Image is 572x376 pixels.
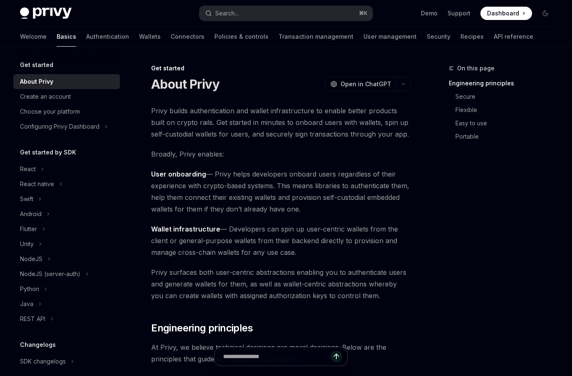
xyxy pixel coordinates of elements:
[20,299,33,309] div: Java
[13,222,120,237] button: Flutter
[480,7,532,20] a: Dashboard
[20,179,54,189] div: React native
[13,281,120,296] button: Python
[13,354,120,369] button: SDK changelogs
[151,77,219,92] h1: About Privy
[20,224,37,234] div: Flutter
[13,162,120,177] button: React
[20,340,56,350] h5: Changelogs
[171,27,204,47] a: Connectors
[20,356,66,366] div: SDK changelogs
[20,239,34,249] div: Unity
[20,107,80,117] div: Choose your platform
[151,64,410,72] div: Get started
[13,74,120,89] a: About Privy
[151,341,410,365] span: At Privy, we believe technical decisions are moral decisions. Below are the principles that guide...
[57,27,76,47] a: Basics
[13,296,120,311] button: Java
[449,103,559,117] a: Flexible
[325,77,396,91] button: Open in ChatGPT
[421,9,438,17] a: Demo
[86,27,129,47] a: Authentication
[151,266,410,301] span: Privy surfaces both user-centric abstractions enabling you to authenticate users and generate wal...
[151,168,410,215] span: — Privy helps developers onboard users regardless of their experience with crypto-based systems. ...
[331,351,342,362] button: Send message
[13,192,120,207] button: Swift
[13,207,120,222] button: Android
[13,311,120,326] button: REST API
[359,10,368,17] span: ⌘ K
[13,177,120,192] button: React native
[13,266,120,281] button: NodeJS (server-auth)
[215,8,239,18] div: Search...
[449,77,559,90] a: Engineering principles
[13,89,120,104] a: Create an account
[457,63,495,73] span: On this page
[20,284,39,294] div: Python
[199,6,372,21] button: Search...⌘K
[460,27,484,47] a: Recipes
[449,117,559,130] a: Easy to use
[151,225,220,233] strong: Wallet infrastructure
[341,80,391,88] span: Open in ChatGPT
[151,170,206,178] strong: User onboarding
[20,147,76,157] h5: Get started by SDK
[494,27,533,47] a: API reference
[20,60,53,70] h5: Get started
[151,223,410,258] span: — Developers can spin up user-centric wallets from the client or general-purpose wallets from the...
[20,314,45,324] div: REST API
[13,104,120,119] a: Choose your platform
[151,321,253,335] span: Engineering principles
[448,9,470,17] a: Support
[13,119,120,134] button: Configuring Privy Dashboard
[214,27,269,47] a: Policies & controls
[279,27,353,47] a: Transaction management
[223,347,331,366] input: Ask a question...
[487,9,519,17] span: Dashboard
[20,209,42,219] div: Android
[20,194,33,204] div: Swift
[151,105,410,140] span: Privy builds authentication and wallet infrastructure to enable better products built on crypto r...
[20,269,80,279] div: NodeJS (server-auth)
[539,7,552,20] button: Toggle dark mode
[13,237,120,251] button: Unity
[20,27,47,47] a: Welcome
[449,90,559,103] a: Secure
[20,122,99,132] div: Configuring Privy Dashboard
[363,27,417,47] a: User management
[20,164,36,174] div: React
[20,77,53,87] div: About Privy
[20,92,71,102] div: Create an account
[13,251,120,266] button: NodeJS
[427,27,450,47] a: Security
[139,27,161,47] a: Wallets
[20,7,72,19] img: dark logo
[449,130,559,143] a: Portable
[20,254,42,264] div: NodeJS
[151,148,410,160] span: Broadly, Privy enables:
